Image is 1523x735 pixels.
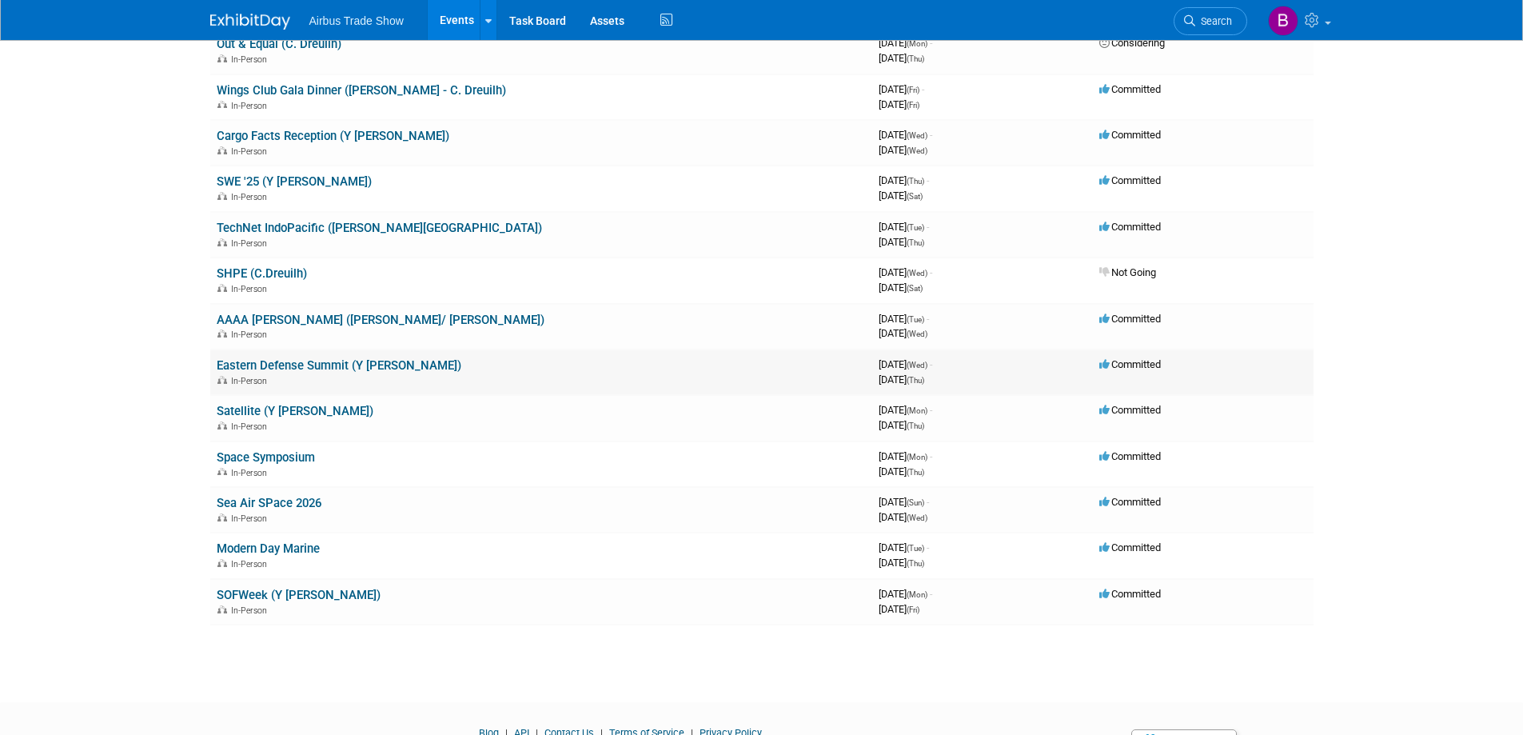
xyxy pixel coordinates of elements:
img: In-Person Event [217,376,227,384]
span: Not Going [1099,266,1156,278]
span: Committed [1099,313,1161,325]
a: Cargo Facts Reception (Y [PERSON_NAME]) [217,129,449,143]
span: (Wed) [907,131,927,140]
span: Committed [1099,129,1161,141]
span: (Thu) [907,376,924,385]
span: (Thu) [907,238,924,247]
img: In-Person Event [217,330,227,338]
img: In-Person Event [217,605,227,613]
img: In-Person Event [217,421,227,429]
span: In-Person [231,559,272,569]
span: - [930,358,932,370]
span: [DATE] [879,282,923,294]
span: (Wed) [907,146,927,155]
span: In-Person [231,54,272,65]
span: [DATE] [879,236,924,248]
span: In-Person [231,146,272,157]
a: Modern Day Marine [217,541,320,556]
span: [DATE] [879,313,929,325]
span: In-Person [231,330,272,340]
img: Brianna Corbett [1268,6,1298,36]
span: In-Person [231,468,272,478]
span: [DATE] [879,174,929,186]
span: [DATE] [879,603,919,615]
a: Out & Equal (C. Dreuilh) [217,37,341,51]
span: - [930,450,932,462]
a: SOFWeek (Y [PERSON_NAME]) [217,588,381,602]
span: - [930,404,932,416]
span: [DATE] [879,52,924,64]
span: (Thu) [907,54,924,63]
span: Airbus Trade Show [309,14,404,27]
span: Committed [1099,221,1161,233]
span: In-Person [231,101,272,111]
a: Satellite (Y [PERSON_NAME]) [217,404,373,418]
span: (Tue) [907,315,924,324]
span: (Sun) [907,498,924,507]
span: [DATE] [879,511,927,523]
span: - [922,83,924,95]
span: [DATE] [879,37,932,49]
a: Search [1174,7,1247,35]
span: - [927,313,929,325]
span: (Mon) [907,590,927,599]
span: (Tue) [907,223,924,232]
span: In-Person [231,605,272,616]
span: - [927,541,929,553]
span: Committed [1099,404,1161,416]
span: - [927,496,929,508]
span: [DATE] [879,129,932,141]
span: (Fri) [907,101,919,110]
span: [DATE] [879,557,924,569]
span: Committed [1099,541,1161,553]
span: [DATE] [879,221,929,233]
span: [DATE] [879,83,924,95]
img: In-Person Event [217,559,227,567]
span: [DATE] [879,373,924,385]
span: [DATE] [879,327,927,339]
span: [DATE] [879,144,927,156]
span: (Wed) [907,361,927,369]
span: (Fri) [907,605,919,614]
a: SHPE (C.Dreuilh) [217,266,307,281]
span: (Sat) [907,192,923,201]
span: - [930,588,932,600]
span: [DATE] [879,496,929,508]
span: [DATE] [879,190,923,202]
span: Committed [1099,450,1161,462]
img: In-Person Event [217,468,227,476]
span: - [930,129,932,141]
span: [DATE] [879,266,932,278]
span: In-Person [231,238,272,249]
img: In-Person Event [217,192,227,200]
img: In-Person Event [217,513,227,521]
span: Committed [1099,588,1161,600]
span: Considering [1099,37,1165,49]
span: In-Person [231,421,272,432]
span: [DATE] [879,541,929,553]
span: (Wed) [907,513,927,522]
span: (Mon) [907,406,927,415]
span: In-Person [231,376,272,386]
img: In-Person Event [217,54,227,62]
span: (Tue) [907,544,924,553]
span: (Wed) [907,269,927,278]
a: Sea Air SPace 2026 [217,496,321,510]
a: AAAA [PERSON_NAME] ([PERSON_NAME]/ [PERSON_NAME]) [217,313,544,327]
span: (Sat) [907,284,923,293]
span: [DATE] [879,450,932,462]
span: In-Person [231,192,272,202]
span: Committed [1099,174,1161,186]
span: Committed [1099,496,1161,508]
span: (Wed) [907,330,927,338]
span: (Thu) [907,177,924,186]
span: [DATE] [879,419,924,431]
span: (Thu) [907,468,924,477]
span: - [930,266,932,278]
span: Committed [1099,358,1161,370]
span: Committed [1099,83,1161,95]
a: TechNet IndoPacific ([PERSON_NAME][GEOGRAPHIC_DATA]) [217,221,542,235]
span: (Thu) [907,421,924,430]
span: Search [1195,15,1232,27]
span: (Mon) [907,453,927,461]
